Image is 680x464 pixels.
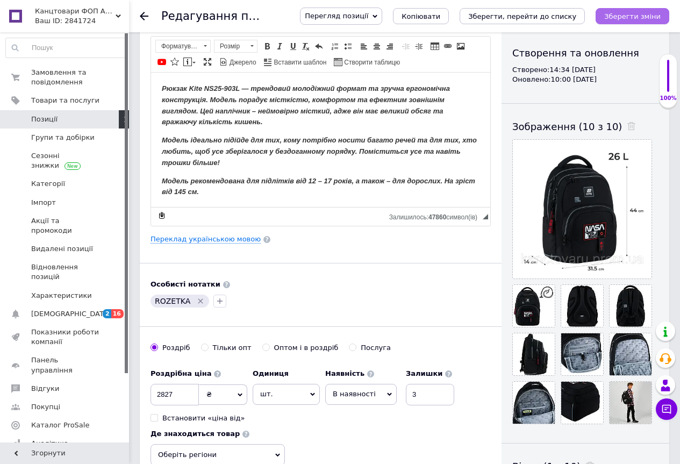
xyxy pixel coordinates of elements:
span: шт. [253,384,320,404]
div: 100% Якість заповнення [659,54,677,108]
b: Залишки [406,369,442,377]
a: Вставити/видалити нумерований список [329,40,341,52]
a: Розмір [214,40,257,53]
span: Позиції [31,115,58,124]
span: Показники роботи компанії [31,327,99,347]
span: 47860 [428,213,446,221]
a: Джерело [218,56,258,68]
div: Роздріб [162,343,190,353]
span: Розмір [214,40,247,52]
div: Оптом і в роздріб [274,343,339,353]
a: Переклад українською мовою [151,235,261,244]
span: 2 [103,309,111,318]
a: Повернути (Ctrl+Z) [313,40,325,52]
div: Тільки опт [213,343,252,353]
span: Каталог ProSale [31,420,89,430]
a: По правому краю [384,40,396,52]
a: Створити таблицю [332,56,402,68]
span: Видалені позиції [31,244,93,254]
span: Відновлення позицій [31,262,99,282]
span: Акції та промокоди [31,216,99,235]
button: Зберегти, перейти до списку [460,8,585,24]
span: Вставити шаблон [273,58,327,67]
div: Послуга [361,343,391,353]
span: Імпорт [31,198,56,208]
div: Ваш ID: 2841724 [35,16,129,26]
svg: Видалити мітку [196,297,205,305]
div: Оновлено: 10:00 [DATE] [512,75,658,84]
strong: Модель ідеально підійде для тих, кому потрібно носити багато речей та для тих, хто любить, щоб ус... [11,63,326,94]
a: Зменшити відступ [400,40,412,52]
button: Копіювати [393,8,449,24]
a: По лівому краю [358,40,370,52]
input: 0 [151,384,199,405]
h1: Редагування позиції: Рюкзак Kite Education teens NASA NS25-903L [161,10,554,23]
b: Наявність [325,369,364,377]
div: Створення та оновлення [512,46,658,60]
span: Панель управління [31,355,99,375]
a: Вставити іконку [169,56,181,68]
span: Категорії [31,179,65,189]
div: 100% [660,95,677,102]
strong: Подарунок до рюкзака – модний шнурок для телефона. [11,133,207,141]
div: Зображення (10 з 10) [512,120,658,133]
span: ₴ [206,390,212,398]
span: Характеристики [31,291,92,301]
span: В наявності [333,390,376,398]
b: Де знаходиться товар [151,430,240,438]
a: Вставити/видалити маркований список [342,40,354,52]
b: Роздрібна ціна [151,369,211,377]
b: Особисті нотатки [151,280,220,288]
span: Джерело [228,58,256,67]
input: - [406,384,454,405]
span: Замовлення та повідомлення [31,68,99,87]
a: Зробити резервну копію зараз [156,210,168,222]
div: Кiлькiсть символiв [389,211,483,221]
b: Одиниця [253,369,289,377]
a: По центру [371,40,383,52]
a: Збільшити відступ [413,40,425,52]
span: Форматування [156,40,200,52]
a: Форматування [155,40,211,53]
i: Зберегти зміни [604,12,661,20]
span: Перегляд позиції [305,12,368,20]
a: Підкреслений (Ctrl+U) [287,40,299,52]
a: Вставити шаблон [262,56,328,68]
button: Зберегти зміни [596,8,669,24]
span: Відгуки [31,384,59,394]
span: [DEMOGRAPHIC_DATA] [31,309,111,319]
span: Сезонні знижки [31,151,99,170]
strong: Модель рекомендована для підлітків від 12 – 17 років, а також – для дорослих. На зріст від 145 см. [11,104,324,124]
a: Додати відео з YouTube [156,56,168,68]
span: Товари та послуги [31,96,99,105]
a: Вставити/Редагувати посилання (Ctrl+L) [442,40,454,52]
span: Створити таблицю [342,58,400,67]
a: Видалити форматування [300,40,312,52]
span: 16 [111,309,124,318]
span: Аналітика [31,439,68,448]
span: Групи та добірки [31,133,95,142]
span: ROZETKA [155,297,190,305]
input: Пошук [6,38,126,58]
div: Встановити «ціна від» [162,413,245,423]
a: Таблиця [429,40,441,52]
i: Зберегти, перейти до списку [468,12,576,20]
div: Створено: 14:34 [DATE] [512,65,658,75]
span: Канцтовари ФОП Алiбаба [35,6,116,16]
iframe: Редактор, 5CFF99FF-F4C4-4DBB-AF1A-708FCE1D3CB5 [151,73,490,207]
a: Курсив (Ctrl+I) [274,40,286,52]
a: Жирний (Ctrl+B) [261,40,273,52]
a: Вставити повідомлення [182,56,197,68]
button: Чат з покупцем [656,398,677,420]
strong: Рюкзак Kite NS25-903L — трендовий молодіжний формат та зручна ергономічна конструкція. Модель пор... [11,12,299,53]
span: Покупці [31,402,60,412]
a: Зображення [455,40,467,52]
div: Повернутися назад [140,12,148,20]
span: Копіювати [402,12,440,20]
span: Потягніть для зміни розмірів [483,214,488,219]
a: Максимізувати [202,56,213,68]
